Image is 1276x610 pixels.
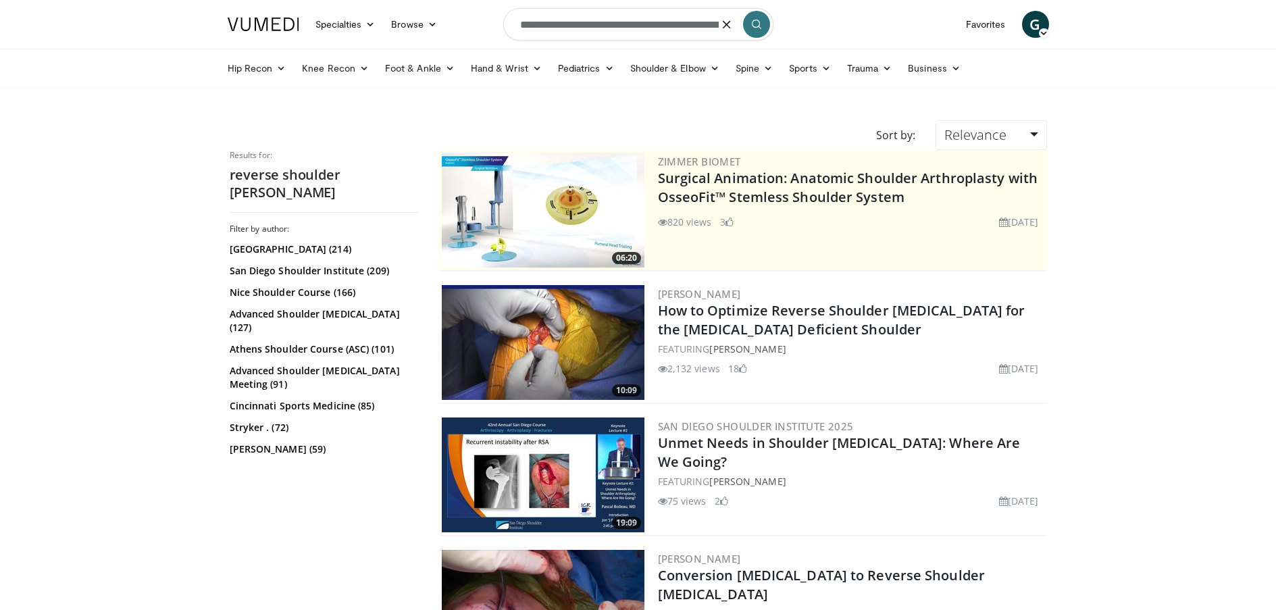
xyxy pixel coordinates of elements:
li: [DATE] [999,215,1039,229]
a: Hand & Wrist [463,55,550,82]
a: 10:09 [442,285,644,400]
a: San Diego Shoulder Institute (209) [230,264,415,278]
a: G [1022,11,1049,38]
a: Zimmer Biomet [658,155,741,168]
a: Unmet Needs in Shoulder [MEDICAL_DATA]: Where Are We Going? [658,434,1021,471]
span: Relevance [944,126,1006,144]
a: Specialties [307,11,384,38]
a: 19:09 [442,417,644,532]
li: 75 views [658,494,707,508]
span: 06:20 [612,252,641,264]
h3: Filter by author: [230,224,419,234]
img: d84aa8c7-537e-4bdf-acf1-23c7ca74a4c4.300x170_q85_crop-smart_upscale.jpg [442,285,644,400]
input: Search topics, interventions [503,8,773,41]
li: 820 views [658,215,712,229]
a: [PERSON_NAME] [658,287,741,301]
a: 06:20 [442,153,644,268]
div: FEATURING [658,342,1044,356]
p: Results for: [230,150,419,161]
a: [GEOGRAPHIC_DATA] (214) [230,243,415,256]
h2: reverse shoulder [PERSON_NAME] [230,166,419,201]
a: San Diego Shoulder Institute 2025 [658,420,854,433]
a: Browse [383,11,445,38]
div: Sort by: [866,120,925,150]
div: FEATURING [658,474,1044,488]
a: Business [900,55,969,82]
a: Advanced Shoulder [MEDICAL_DATA] Meeting (91) [230,364,415,391]
a: [PERSON_NAME] [709,475,786,488]
a: [PERSON_NAME] [658,552,741,565]
a: Favorites [958,11,1014,38]
a: Advanced Shoulder [MEDICAL_DATA] (127) [230,307,415,334]
li: 2 [715,494,728,508]
a: Trauma [839,55,900,82]
a: Knee Recon [294,55,377,82]
img: 84e7f812-2061-4fff-86f6-cdff29f66ef4.300x170_q85_crop-smart_upscale.jpg [442,153,644,268]
a: Athens Shoulder Course (ASC) (101) [230,342,415,356]
a: Conversion [MEDICAL_DATA] to Reverse Shoulder [MEDICAL_DATA] [658,566,986,603]
a: Nice Shoulder Course (166) [230,286,415,299]
a: Pediatrics [550,55,622,82]
a: Stryker . (72) [230,421,415,434]
li: 18 [728,361,747,376]
a: Relevance [936,120,1046,150]
li: [DATE] [999,361,1039,376]
span: 19:09 [612,517,641,529]
a: [PERSON_NAME] (59) [230,442,415,456]
a: Sports [781,55,839,82]
li: 2,132 views [658,361,720,376]
a: Cincinnati Sports Medicine (85) [230,399,415,413]
a: [PERSON_NAME] [709,342,786,355]
span: 10:09 [612,384,641,397]
img: 51b93def-a7d8-4dc8-8aa9-4554197e5c5e.300x170_q85_crop-smart_upscale.jpg [442,417,644,532]
a: Hip Recon [220,55,295,82]
li: 3 [720,215,734,229]
a: Foot & Ankle [377,55,463,82]
a: How to Optimize Reverse Shoulder [MEDICAL_DATA] for the [MEDICAL_DATA] Deficient Shoulder [658,301,1025,338]
a: Surgical Animation: Anatomic Shoulder Arthroplasty with OsseoFit™ Stemless Shoulder System [658,169,1038,206]
li: [DATE] [999,494,1039,508]
a: Spine [728,55,781,82]
img: VuMedi Logo [228,18,299,31]
a: Shoulder & Elbow [622,55,728,82]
